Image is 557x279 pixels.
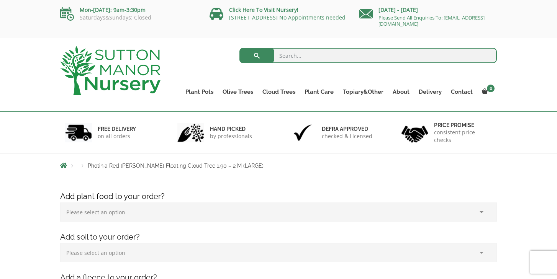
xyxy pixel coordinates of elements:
[60,46,161,95] img: logo
[359,5,497,15] p: [DATE] - [DATE]
[229,14,346,21] a: [STREET_ADDRESS] No Appointments needed
[54,231,503,243] h4: Add soil to your order?
[210,126,252,132] h6: hand picked
[218,86,258,97] a: Olive Trees
[98,132,136,140] p: on all orders
[487,85,495,92] span: 0
[239,48,497,63] input: Search...
[401,121,428,144] img: 4.jpg
[229,6,298,13] a: Click Here To Visit Nursery!
[378,14,485,27] a: Please Send All Enquiries To: [EMAIL_ADDRESS][DOMAIN_NAME]
[477,86,497,97] a: 0
[98,126,136,132] h6: FREE DELIVERY
[289,123,316,142] img: 3.jpg
[60,15,198,21] p: Saturdays&Sundays: Closed
[60,5,198,15] p: Mon-[DATE]: 9am-3:30pm
[388,86,414,97] a: About
[338,86,388,97] a: Topiary&Other
[177,123,204,142] img: 2.jpg
[446,86,477,97] a: Contact
[414,86,446,97] a: Delivery
[181,86,218,97] a: Plant Pots
[60,162,497,168] nav: Breadcrumbs
[54,191,503,202] h4: Add plant food to your order?
[434,122,492,129] h6: Price promise
[322,126,372,132] h6: Defra approved
[322,132,372,140] p: checked & Licensed
[65,123,92,142] img: 1.jpg
[210,132,252,140] p: by professionals
[258,86,300,97] a: Cloud Trees
[434,129,492,144] p: consistent price checks
[300,86,338,97] a: Plant Care
[88,163,264,169] span: Photinia Red [PERSON_NAME] Floating Cloud Tree 1.90 – 2 M (LARGE)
